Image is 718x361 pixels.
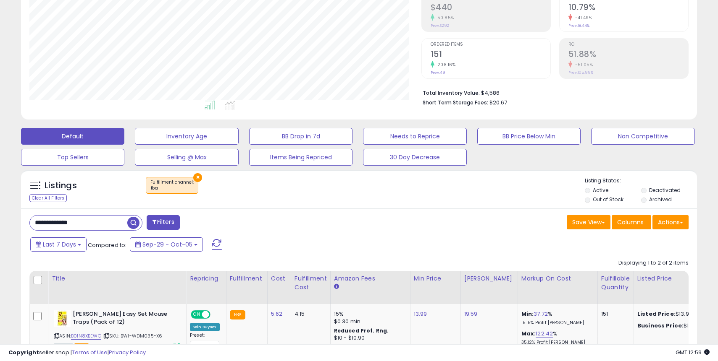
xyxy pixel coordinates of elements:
b: Short Term Storage Fees: [423,99,488,106]
label: Deactivated [649,187,681,194]
button: Selling @ Max [135,149,238,166]
span: ON [192,311,202,318]
div: % [521,330,591,345]
button: Default [21,128,124,145]
button: Actions [652,215,689,229]
div: Cost [271,274,287,283]
div: Markup on Cost [521,274,594,283]
a: 37.72 [534,310,548,318]
small: -51.05% [572,62,593,68]
div: ASIN: [54,310,180,349]
label: Active [593,187,608,194]
div: Displaying 1 to 2 of 2 items [618,259,689,267]
h2: 10.79% [568,3,688,14]
span: Ordered Items [431,42,550,47]
h2: 151 [431,49,550,61]
div: Title [52,274,183,283]
img: 51TklKSloDL._SL40_.jpg [54,310,71,327]
b: Max: [521,330,536,338]
button: Columns [612,215,651,229]
span: ROI [568,42,688,47]
th: The percentage added to the cost of goods (COGS) that forms the calculator for Min & Max prices. [518,271,597,304]
strong: Copyright [8,348,39,356]
div: 15% [334,310,404,318]
button: Save View [567,215,610,229]
a: 19.59 [464,310,478,318]
div: Fulfillable Quantity [601,274,630,292]
button: Items Being Repriced [249,149,352,166]
h2: 51.88% [568,49,688,61]
button: Filters [147,215,179,230]
div: Fulfillment [230,274,264,283]
div: Amazon Fees [334,274,407,283]
button: Inventory Age [135,128,238,145]
button: × [193,173,202,182]
div: Preset: [190,332,220,351]
a: B01N8XBEWO [71,332,101,340]
small: Prev: 18.44% [568,23,589,28]
a: Privacy Policy [109,348,146,356]
b: Business Price: [637,322,684,330]
b: [PERSON_NAME] Easy Set Mouse Traps (Pack of 12) [73,310,175,328]
button: Last 7 Days [30,237,87,252]
span: | SKU: BWI-WDM035-X6 [103,332,162,339]
button: Sep-29 - Oct-05 [130,237,203,252]
a: 5.62 [271,310,283,318]
button: Needs to Reprice [363,128,466,145]
div: Win BuyBox [190,323,220,331]
small: FBA [230,310,245,319]
p: 15.15% Profit [PERSON_NAME] [521,320,591,326]
a: 122.42 [536,330,553,338]
span: $20.67 [489,99,507,106]
button: BB Drop in 7d [249,128,352,145]
label: Out of Stock [593,196,623,203]
b: Min: [521,310,534,318]
span: Fulfillment channel : [150,179,194,192]
small: -41.49% [572,15,592,21]
div: $13.99 [637,322,707,330]
div: 4.15 [295,310,324,318]
small: 208.16% [434,62,456,68]
b: Reduced Prof. Rng. [334,327,389,334]
a: 13.99 [414,310,427,318]
div: fba [150,185,194,191]
b: Total Inventory Value: [423,89,480,96]
span: 2025-10-13 12:59 GMT [676,348,710,356]
span: OFF [209,311,223,318]
div: seller snap | | [8,349,146,357]
small: Prev: $292 [431,23,449,28]
b: Listed Price: [637,310,676,318]
p: Listing States: [585,177,697,185]
label: Archived [649,196,672,203]
span: Compared to: [88,241,126,249]
div: $0.30 min [334,318,404,325]
button: Top Sellers [21,149,124,166]
h5: Listings [45,180,77,192]
div: $10 - $10.90 [334,335,404,342]
small: Prev: 49 [431,70,445,75]
div: [PERSON_NAME] [464,274,514,283]
div: $13.99 [637,310,707,318]
div: 151 [601,310,627,318]
button: Non Competitive [591,128,694,145]
li: $4,586 [423,87,682,97]
div: Fulfillment Cost [295,274,327,292]
small: 50.85% [434,15,454,21]
button: BB Price Below Min [477,128,581,145]
button: 30 Day Decrease [363,149,466,166]
div: Clear All Filters [29,194,67,202]
div: Min Price [414,274,457,283]
div: Repricing [190,274,223,283]
span: Last 7 Days [43,240,76,249]
span: Sep-29 - Oct-05 [142,240,192,249]
span: Columns [617,218,644,226]
h2: $440 [431,3,550,14]
div: % [521,310,591,326]
small: Amazon Fees. [334,283,339,291]
small: Prev: 105.99% [568,70,593,75]
a: Terms of Use [72,348,108,356]
div: Listed Price [637,274,710,283]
